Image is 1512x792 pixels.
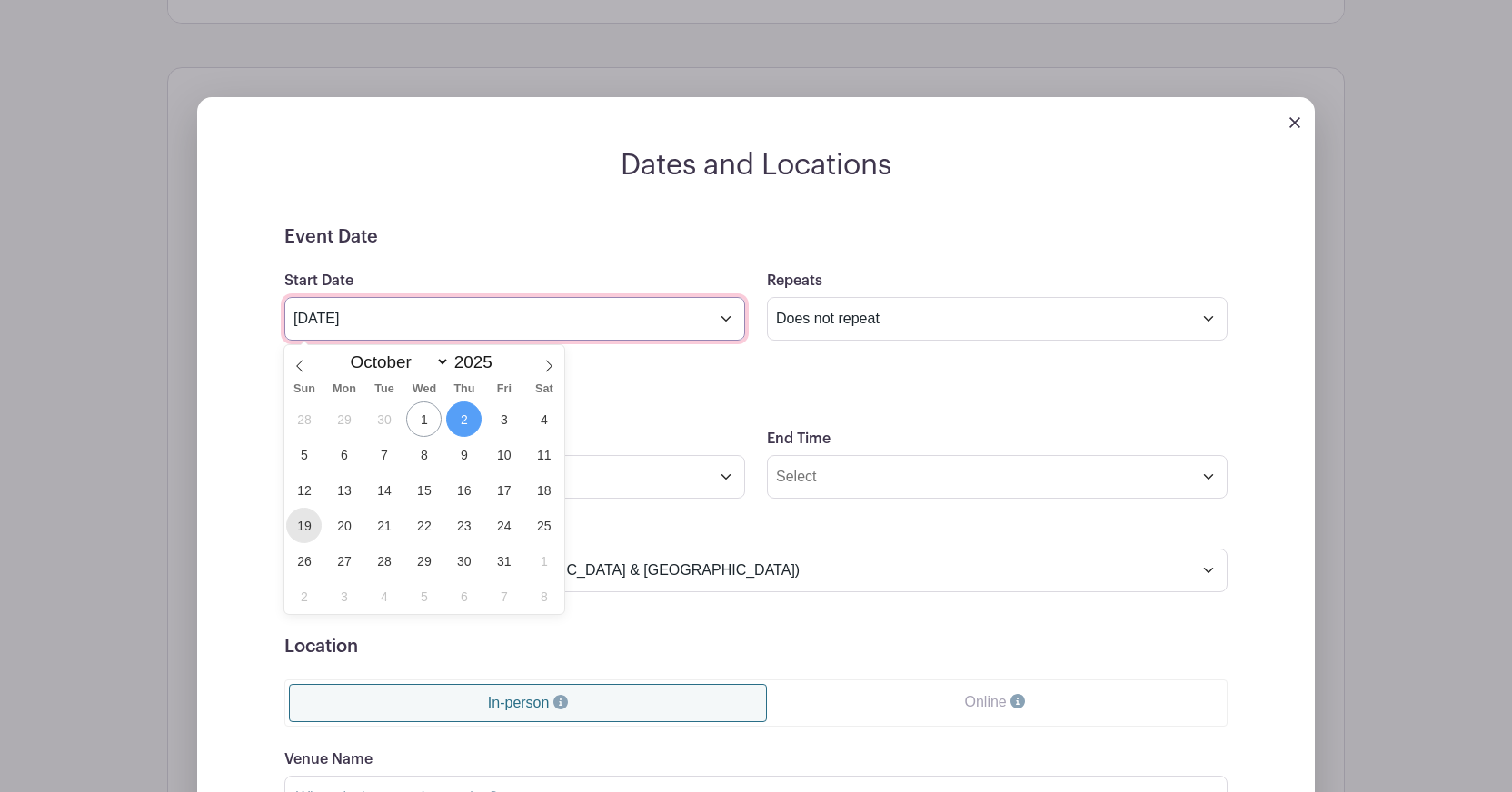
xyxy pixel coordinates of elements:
[406,472,442,508] span: October 15, 2025
[366,543,402,579] span: October 28, 2025
[486,508,522,543] span: October 24, 2025
[286,508,322,543] span: October 19, 2025
[446,508,482,543] span: October 23, 2025
[1289,117,1300,128] img: close_button-5f87c8562297e5c2d7936805f587ecaba9071eb48480494691a3f1689db116b3.svg
[406,543,442,579] span: October 29, 2025
[444,383,484,395] span: Thu
[284,751,373,768] label: Venue Name
[326,437,362,472] span: October 6, 2025
[326,543,362,579] span: October 27, 2025
[284,272,353,290] label: Start Date
[486,401,522,437] span: October 3, 2025
[450,352,507,372] input: Year
[342,351,449,372] select: Month
[767,684,1223,720] a: Online
[286,437,322,472] span: October 5, 2025
[366,437,402,472] span: October 7, 2025
[284,226,1228,248] h5: Event Date
[284,297,745,341] input: Select
[446,543,482,579] span: October 30, 2025
[406,579,442,614] span: November 5, 2025
[286,579,322,614] span: November 2, 2025
[524,383,564,395] span: Sat
[284,383,324,395] span: Sun
[326,401,362,437] span: September 29, 2025
[446,472,482,508] span: October 16, 2025
[484,383,524,395] span: Fri
[486,579,522,614] span: November 7, 2025
[767,455,1228,499] input: Select
[366,579,402,614] span: November 4, 2025
[197,148,1315,183] h2: Dates and Locations
[366,401,402,437] span: September 30, 2025
[406,508,442,543] span: October 22, 2025
[446,437,482,472] span: October 9, 2025
[526,579,562,614] span: November 8, 2025
[526,508,562,543] span: October 25, 2025
[767,272,822,290] label: Repeats
[286,472,322,508] span: October 12, 2025
[486,437,522,472] span: October 10, 2025
[446,401,482,437] span: October 2, 2025
[326,472,362,508] span: October 13, 2025
[289,684,767,722] a: In-person
[404,383,444,395] span: Wed
[284,384,1228,406] h5: Time
[286,543,322,579] span: October 26, 2025
[286,401,322,437] span: September 28, 2025
[526,437,562,472] span: October 11, 2025
[364,383,404,395] span: Tue
[526,472,562,508] span: October 18, 2025
[526,543,562,579] span: November 1, 2025
[366,472,402,508] span: October 14, 2025
[406,437,442,472] span: October 8, 2025
[486,543,522,579] span: October 31, 2025
[446,579,482,614] span: November 6, 2025
[526,401,562,437] span: October 4, 2025
[326,579,362,614] span: November 3, 2025
[406,401,442,437] span: October 1, 2025
[326,508,362,543] span: October 20, 2025
[767,431,831,448] label: End Time
[284,636,1228,658] h5: Location
[324,383,364,395] span: Mon
[366,508,402,543] span: October 21, 2025
[486,472,522,508] span: October 17, 2025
